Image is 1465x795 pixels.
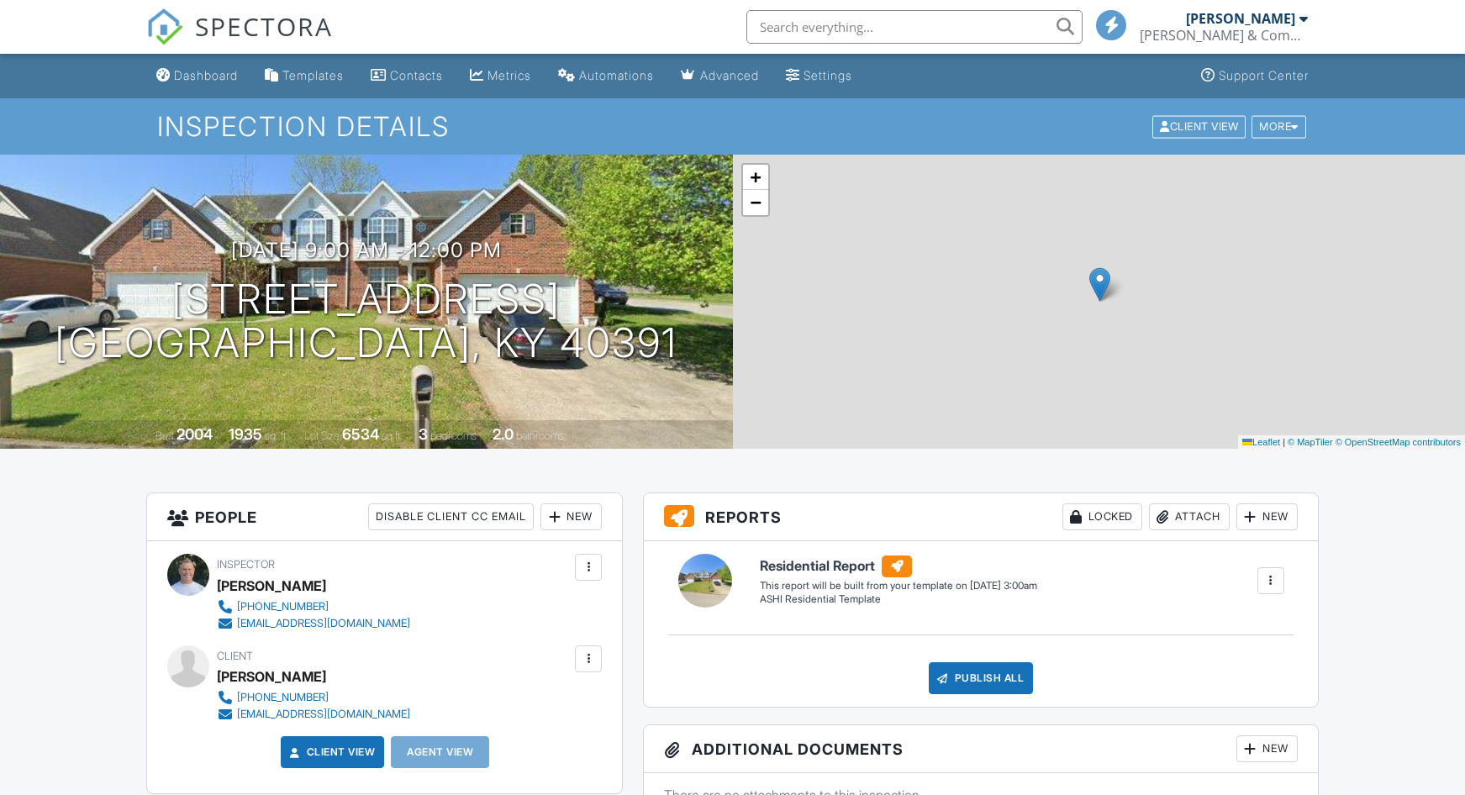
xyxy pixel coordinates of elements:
div: New [540,503,602,530]
span: bathrooms [516,429,564,442]
div: Contacts [390,68,443,82]
span: bedrooms [430,429,477,442]
a: [EMAIL_ADDRESS][DOMAIN_NAME] [217,706,410,723]
div: Support Center [1219,68,1309,82]
div: Publish All [929,662,1034,694]
img: Marker [1089,267,1110,302]
a: Automations (Basic) [551,61,661,92]
h1: Inspection Details [157,112,1308,141]
div: [EMAIL_ADDRESS][DOMAIN_NAME] [237,708,410,721]
div: Automations [579,68,654,82]
div: New [1236,503,1298,530]
div: Settings [804,68,852,82]
a: © MapTiler [1288,437,1333,447]
div: This report will be built from your template on [DATE] 3:00am [760,579,1037,592]
span: − [750,192,761,213]
div: [PERSON_NAME] [217,573,326,598]
a: Leaflet [1242,437,1280,447]
div: More [1252,115,1306,138]
a: Templates [258,61,350,92]
img: The Best Home Inspection Software - Spectora [146,8,183,45]
span: + [750,166,761,187]
div: 6534 [342,425,379,443]
div: [PERSON_NAME] [217,664,326,689]
a: Settings [779,61,859,92]
div: Templates [282,68,344,82]
div: 1935 [229,425,262,443]
span: Lot Size [304,429,340,442]
div: New [1236,735,1298,762]
div: Advanced [700,68,759,82]
a: Support Center [1194,61,1315,92]
div: Disable Client CC Email [368,503,534,530]
span: Built [155,429,174,442]
a: Client View [1151,119,1250,132]
div: Metrics [487,68,531,82]
div: Dashboard [174,68,238,82]
div: 2004 [177,425,213,443]
div: [PERSON_NAME] [1186,10,1295,27]
span: sq.ft. [382,429,403,442]
a: Dashboard [150,61,245,92]
div: 3 [419,425,428,443]
a: Contacts [364,61,450,92]
a: Metrics [463,61,538,92]
h6: Residential Report [760,555,1037,577]
div: 2.0 [493,425,514,443]
input: Search everything... [746,10,1083,44]
h3: Additional Documents [644,725,1317,773]
a: [PHONE_NUMBER] [217,598,410,615]
div: [PHONE_NUMBER] [237,691,329,704]
a: Advanced [674,61,766,92]
div: [PHONE_NUMBER] [237,600,329,613]
h3: People [147,493,622,541]
div: ASHI Residential Template [760,592,1037,607]
div: Watts & Company Home Inspections [1140,27,1308,44]
a: [PHONE_NUMBER] [217,689,410,706]
div: Attach [1149,503,1230,530]
span: sq. ft. [265,429,288,442]
a: [EMAIL_ADDRESS][DOMAIN_NAME] [217,615,410,632]
div: Client View [1152,115,1246,138]
a: Zoom out [743,190,768,215]
span: SPECTORA [195,8,333,44]
a: Client View [287,744,376,761]
span: | [1283,437,1285,447]
h3: Reports [644,493,1317,541]
span: Inspector [217,558,275,571]
h1: [STREET_ADDRESS] [GEOGRAPHIC_DATA], ky 40391 [55,277,677,366]
div: Locked [1062,503,1142,530]
span: Client [217,650,253,662]
div: [EMAIL_ADDRESS][DOMAIN_NAME] [237,617,410,630]
h3: [DATE] 9:00 am - 12:00 pm [231,239,502,261]
a: © OpenStreetMap contributors [1336,437,1461,447]
a: SPECTORA [146,23,333,58]
a: Zoom in [743,165,768,190]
